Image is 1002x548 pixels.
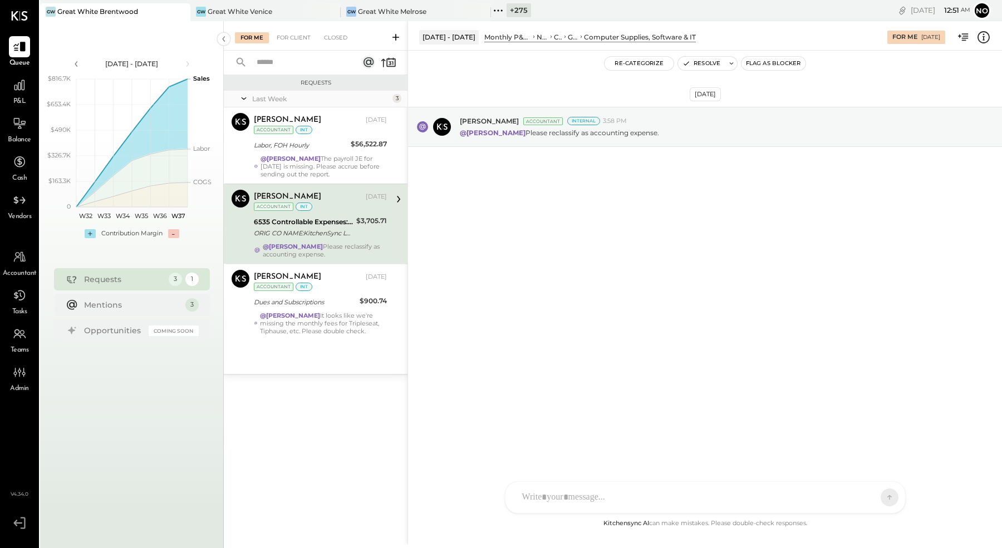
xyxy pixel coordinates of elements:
a: Vendors [1,190,38,222]
div: Accountant [523,117,563,125]
text: $653.4K [47,100,71,108]
strong: @[PERSON_NAME] [260,312,320,319]
div: [DATE] [921,33,940,41]
div: 1 [185,273,199,286]
div: [PERSON_NAME] [254,115,321,126]
strong: @[PERSON_NAME] [261,155,321,162]
div: Opportunities [84,325,143,336]
div: General & Administrative Expenses [568,32,578,42]
div: 3 [185,298,199,312]
a: Teams [1,323,38,356]
div: Accountant [254,283,293,291]
div: int [296,203,312,211]
span: Vendors [8,212,32,222]
a: P&L [1,75,38,107]
button: Re-Categorize [605,57,674,70]
a: Tasks [1,285,38,317]
span: Accountant [3,269,37,279]
div: Requests [84,274,163,285]
div: GW [196,7,206,17]
div: Mentions [84,299,180,310]
div: [DATE] - [DATE] [419,30,479,44]
div: int [296,283,312,291]
text: $816.7K [48,75,71,82]
a: Cash [1,151,38,184]
a: Queue [1,36,38,68]
text: W35 [134,212,148,220]
span: Balance [8,135,31,145]
div: [DATE] [366,273,387,282]
div: Contribution Margin [101,229,163,238]
div: copy link [897,4,908,16]
div: Accountant [254,203,293,211]
div: [DATE] [690,87,721,101]
div: [DATE] [366,192,387,201]
div: Computer Supplies, Software & IT [584,32,696,42]
text: W36 [153,212,166,220]
div: Monthly P&L Comparison [484,32,531,42]
div: Closed [318,32,353,43]
div: ORIG CO NAME:KitchenSync LLC ORIG ID:XXXXXX5317 DESC DATE: CO ENTRY DESCR:[DOMAIN_NAME] SEC:CCD T... [254,228,353,239]
div: + 275 [507,3,531,17]
a: Accountant [1,246,38,279]
span: Queue [9,58,30,68]
div: [PERSON_NAME] [254,271,321,283]
div: Labor, FOH Hourly [254,140,347,151]
span: Admin [10,384,29,394]
div: Coming Soon [149,325,199,336]
button: Flag as Blocker [741,57,805,70]
text: Labor [193,145,210,152]
div: int [296,126,312,134]
a: Admin [1,362,38,394]
div: For Me [235,32,269,43]
div: - [168,229,179,238]
div: Accountant [254,126,293,134]
button: No [973,2,991,19]
span: P&L [13,97,26,107]
span: Teams [11,345,29,356]
div: [DATE] [911,5,970,16]
span: [PERSON_NAME] [460,116,519,126]
text: $490K [51,126,71,134]
text: $326.7K [47,151,71,159]
div: Please reclassify as accounting expense. [263,243,387,258]
strong: @[PERSON_NAME] [460,129,525,137]
text: 0 [67,203,71,210]
span: 3:58 PM [603,117,627,126]
div: Great White Venice [208,7,272,16]
div: GW [46,7,56,17]
div: For Me [892,33,917,42]
div: + [85,229,96,238]
div: 3 [169,273,182,286]
text: W32 [78,212,92,220]
text: COGS [193,178,212,186]
text: Sales [193,75,210,82]
span: Cash [12,174,27,184]
div: It looks like we're missing the monthly fees for Tripleseat, Tiphause, etc. Please double check. [260,312,387,335]
div: Dues and Subscriptions [254,297,356,308]
div: For Client [271,32,316,43]
div: $3,705.71 [356,215,387,226]
div: Internal [567,117,600,125]
text: W33 [97,212,111,220]
div: [DATE] [366,116,387,125]
text: W37 [171,212,185,220]
p: Please reclassify as accounting expense. [460,128,659,137]
div: $900.74 [360,295,387,307]
div: [DATE] - [DATE] [85,59,179,68]
text: $163.3K [48,177,71,185]
a: Balance [1,113,38,145]
span: Tasks [12,307,27,317]
div: Great White Melrose [358,7,426,16]
div: Requests [229,79,402,87]
div: GW [346,7,356,17]
div: CONTROLLABLE EXPENSES [554,32,562,42]
div: The payroll JE for [DATE] is missing. Please accrue before sending out the report. [261,155,387,178]
div: 6535 Controllable Expenses:General & Administrative Expenses:Computer Supplies, Software & IT [254,216,353,228]
div: NON-LABOR OPERATING EXPENSES [537,32,549,42]
div: 3 [392,94,401,103]
div: Last Week [252,94,390,103]
div: [PERSON_NAME] [254,191,321,203]
div: Great White Brentwood [57,7,138,16]
button: Resolve [678,57,725,70]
